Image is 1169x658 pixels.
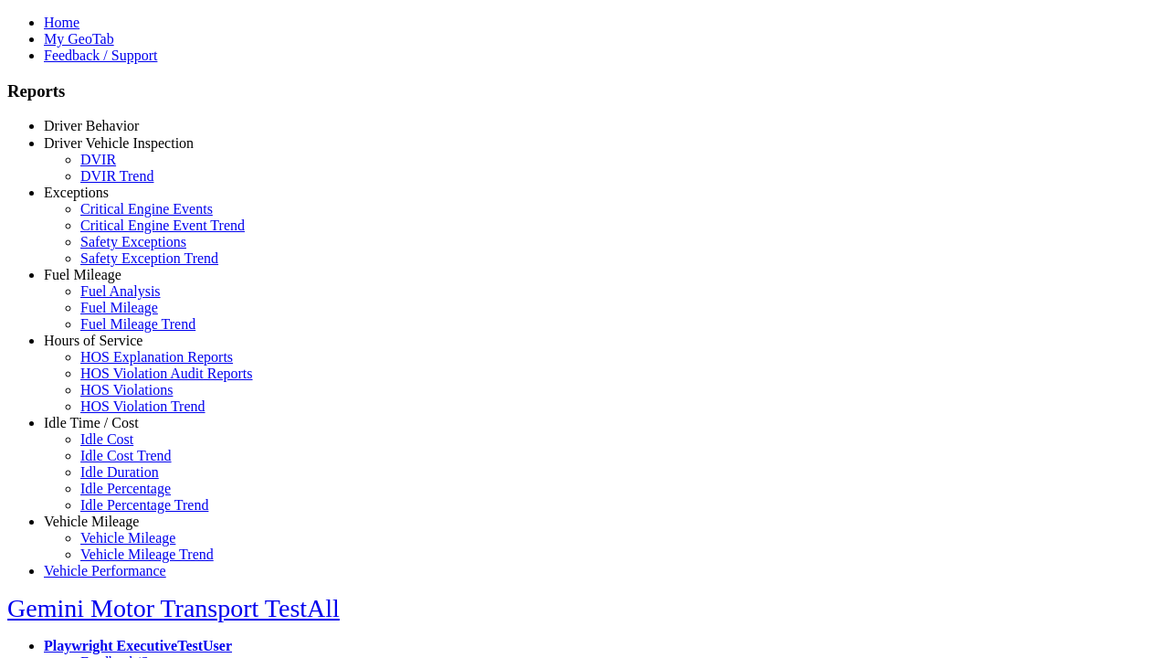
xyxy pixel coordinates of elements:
[44,118,139,133] a: Driver Behavior
[80,398,205,414] a: HOS Violation Trend
[44,31,114,47] a: My GeoTab
[7,81,1162,101] h3: Reports
[44,563,166,578] a: Vehicle Performance
[80,481,171,496] a: Idle Percentage
[80,431,133,447] a: Idle Cost
[80,168,153,184] a: DVIR Trend
[44,15,79,30] a: Home
[80,382,173,398] a: HOS Violations
[80,464,159,480] a: Idle Duration
[80,234,186,249] a: Safety Exceptions
[44,514,139,529] a: Vehicle Mileage
[80,547,214,562] a: Vehicle Mileage Trend
[80,448,172,463] a: Idle Cost Trend
[44,48,157,63] a: Feedback / Support
[44,638,232,653] a: Playwright ExecutiveTestUser
[80,316,195,332] a: Fuel Mileage Trend
[80,283,161,299] a: Fuel Analysis
[44,415,139,430] a: Idle Time / Cost
[80,349,233,365] a: HOS Explanation Reports
[44,135,194,151] a: Driver Vehicle Inspection
[7,594,340,622] a: Gemini Motor Transport TestAll
[44,267,121,282] a: Fuel Mileage
[80,218,245,233] a: Critical Engine Event Trend
[80,300,158,315] a: Fuel Mileage
[80,530,175,546] a: Vehicle Mileage
[80,250,218,266] a: Safety Exception Trend
[80,201,213,217] a: Critical Engine Events
[80,152,116,167] a: DVIR
[44,333,142,348] a: Hours of Service
[80,497,208,513] a: Idle Percentage Trend
[44,185,109,200] a: Exceptions
[80,366,253,381] a: HOS Violation Audit Reports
